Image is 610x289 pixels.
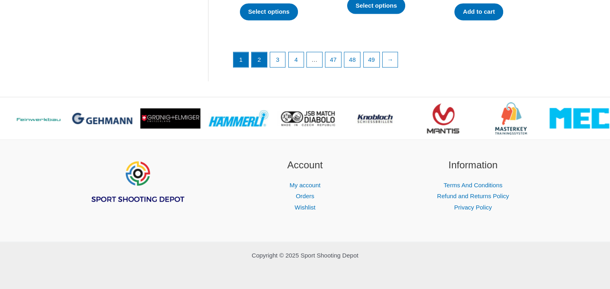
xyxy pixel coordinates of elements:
span: Page 1 [233,52,249,67]
a: Refund and Returns Policy [437,193,509,199]
nav: Information [399,180,547,214]
a: Page 3 [270,52,285,67]
nav: Account [231,180,379,214]
span: … [307,52,322,67]
aside: Footer Widget 2 [231,158,379,213]
a: Wishlist [295,204,316,211]
p: Copyright © 2025 Sport Shooting Depot [63,250,547,261]
a: Page 2 [252,52,267,67]
a: My account [289,182,321,188]
a: Add to cart: “Gehmann Clip-On Iris for ordinary glasses” [454,3,503,20]
a: Privacy Policy [454,204,491,211]
aside: Footer Widget 1 [63,158,211,223]
h2: Account [231,158,379,173]
a: Terms And Conditions [443,182,502,188]
a: Page 49 [364,52,379,67]
h2: Information [399,158,547,173]
aside: Footer Widget 3 [399,158,547,213]
a: Page 48 [344,52,360,67]
a: Orders [296,193,314,199]
nav: Product Pagination [233,52,547,72]
a: → [383,52,398,67]
a: Page 47 [325,52,341,67]
a: Page 4 [289,52,304,67]
a: Select options for “SAUER Pistol Shoes "EASY TOP"” [240,3,298,20]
